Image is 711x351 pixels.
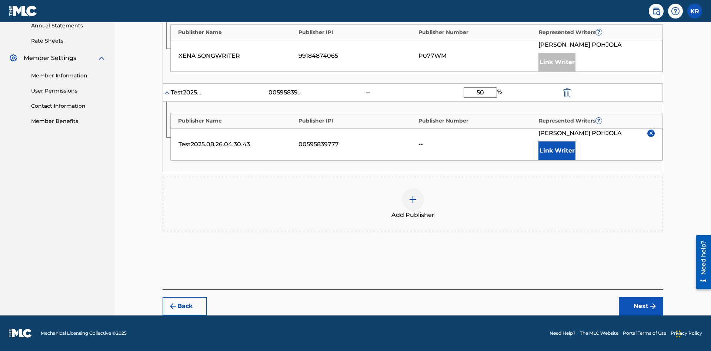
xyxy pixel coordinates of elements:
[31,37,106,45] a: Rate Sheets
[418,51,535,60] div: P077WM
[178,117,295,125] div: Publisher Name
[687,4,702,19] div: User Menu
[539,29,655,36] div: Represented Writers
[539,117,655,125] div: Represented Writers
[298,29,415,36] div: Publisher IPI
[619,297,663,315] button: Next
[178,140,295,149] div: Test2025.08.26.04.30.43
[97,54,106,63] img: expand
[550,330,575,337] a: Need Help?
[298,140,415,149] div: 00595839777
[31,102,106,110] a: Contact Information
[298,117,415,125] div: Publisher IPI
[408,195,417,204] img: add
[391,211,434,220] span: Add Publisher
[676,323,681,345] div: Drag
[418,140,535,149] div: --
[24,54,76,63] span: Member Settings
[674,315,711,351] iframe: Chat Widget
[418,117,535,125] div: Publisher Number
[497,87,504,98] span: %
[580,330,618,337] a: The MLC Website
[9,329,32,338] img: logo
[538,40,622,49] span: [PERSON_NAME] POHJOLA
[31,72,106,80] a: Member Information
[168,302,177,311] img: 7ee5dd4eb1f8a8e3ef2f.svg
[31,117,106,125] a: Member Benefits
[9,54,18,63] img: Member Settings
[163,89,171,96] img: expand-cell-toggle
[538,129,622,138] span: [PERSON_NAME] POHJOLA
[649,4,664,19] a: Public Search
[648,130,654,136] img: remove-from-list-button
[163,297,207,315] button: Back
[298,51,415,60] div: 99184874065
[178,51,295,60] div: XENA SONGWRITER
[648,302,657,311] img: f7272a7cc735f4ea7f67.svg
[652,7,661,16] img: search
[671,330,702,337] a: Privacy Policy
[563,88,571,97] img: 12a2ab48e56ec057fbd8.svg
[538,141,575,160] button: Link Writer
[690,232,711,293] iframe: Resource Center
[623,330,666,337] a: Portal Terms of Use
[668,4,683,19] div: Help
[418,29,535,36] div: Publisher Number
[596,118,602,124] span: ?
[9,6,37,16] img: MLC Logo
[31,22,106,30] a: Annual Statements
[596,29,602,35] span: ?
[41,330,127,337] span: Mechanical Licensing Collective © 2025
[671,7,680,16] img: help
[31,87,106,95] a: User Permissions
[178,29,295,36] div: Publisher Name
